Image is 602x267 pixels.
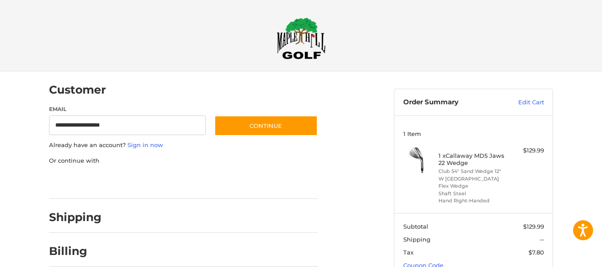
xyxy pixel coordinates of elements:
h4: 1 x Callaway MD5 Jaws 22 Wedge [438,152,507,167]
label: Email [49,105,206,113]
iframe: PayPal-paypal [46,174,113,190]
h2: Shipping [49,210,102,224]
a: Edit Cart [499,98,544,107]
p: Already have an account? [49,141,318,150]
li: Hand Right-Handed [438,197,507,205]
a: Sign in now [127,141,163,148]
h2: Billing [49,244,101,258]
div: $129.99 [509,146,544,155]
span: Subtotal [403,223,428,230]
h3: Order Summary [403,98,499,107]
li: Club 54° Sand Wedge 12° W [GEOGRAPHIC_DATA] [438,168,507,182]
li: Shaft Steel [438,190,507,197]
p: Or continue with [49,156,318,165]
h3: 1 Item [403,130,544,137]
span: -- [540,236,544,243]
span: Shipping [403,236,430,243]
button: Continue [214,115,318,136]
h2: Customer [49,83,106,97]
iframe: PayPal-venmo [197,174,264,190]
span: Tax [403,249,414,256]
li: Flex Wedge [438,182,507,190]
iframe: PayPal-paylater [122,174,188,190]
span: $7.80 [528,249,544,256]
span: $129.99 [523,223,544,230]
img: Maple Hill Golf [277,17,326,59]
